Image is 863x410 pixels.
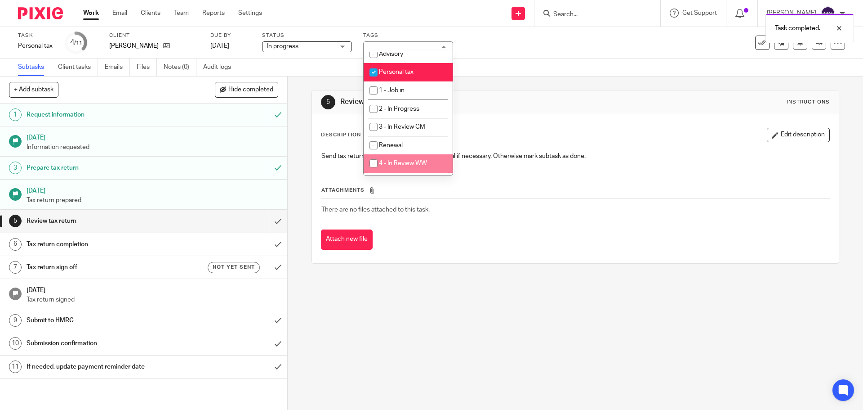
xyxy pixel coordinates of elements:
[379,87,405,94] span: 1 - Job in
[141,9,160,18] a: Clients
[18,59,51,76] a: Subtasks
[174,9,189,18] a: Team
[27,108,182,122] h1: Request information
[202,9,225,18] a: Reports
[27,131,278,142] h1: [DATE]
[137,59,157,76] a: Files
[210,32,251,39] label: Due by
[775,24,820,33] p: Task completed.
[109,41,159,50] p: [PERSON_NAME]
[767,128,830,142] button: Edit description
[164,59,196,76] a: Notes (0)
[213,263,255,271] span: Not yet sent
[363,32,453,39] label: Tags
[267,43,298,50] span: In progress
[340,97,595,107] h1: Review tax return
[203,59,238,76] a: Audit logs
[27,184,278,195] h1: [DATE]
[74,41,82,45] small: /11
[9,238,22,251] div: 6
[238,9,262,18] a: Settings
[58,59,98,76] a: Client tasks
[109,32,199,39] label: Client
[27,360,182,374] h1: If needed, update payment reminder date
[379,51,403,57] span: Advisory
[112,9,127,18] a: Email
[379,69,414,75] span: Personal tax
[9,215,22,227] div: 5
[9,82,58,97] button: + Add subtask
[787,99,830,106] div: Instructions
[210,43,229,49] span: [DATE]
[379,106,419,112] span: 2 - In Progress
[27,238,182,251] h1: Tax return completion
[379,124,425,130] span: 3 - In Review CM
[9,314,22,327] div: 9
[228,86,273,94] span: Hide completed
[18,7,63,19] img: Pixie
[321,131,361,139] p: Description
[27,337,182,350] h1: Submission confirmation
[321,95,335,109] div: 5
[27,284,278,295] h1: [DATE]
[379,142,403,149] span: Renewal
[821,6,835,21] img: svg%3E
[18,32,54,39] label: Task
[215,82,278,97] button: Hide completed
[379,160,427,167] span: 4 - In Review WW
[70,37,82,48] div: 4
[321,152,829,161] p: Send tax return to client for review and approval if necessary. Otherwise mark subtask as done.
[9,261,22,274] div: 7
[9,108,22,121] div: 1
[27,261,182,274] h1: Tax return sign off
[83,9,99,18] a: Work
[18,41,54,50] div: Personal tax
[27,295,278,304] p: Tax return signed
[27,314,182,327] h1: Submit to HMRC
[27,214,182,228] h1: Review tax return
[27,196,278,205] p: Tax return prepared
[321,188,365,193] span: Attachments
[27,161,182,175] h1: Prepare tax return
[27,143,278,152] p: Information requested
[321,230,373,250] button: Attach new file
[262,32,352,39] label: Status
[321,207,430,213] span: There are no files attached to this task.
[105,59,130,76] a: Emails
[9,162,22,174] div: 3
[9,360,22,373] div: 11
[9,337,22,350] div: 10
